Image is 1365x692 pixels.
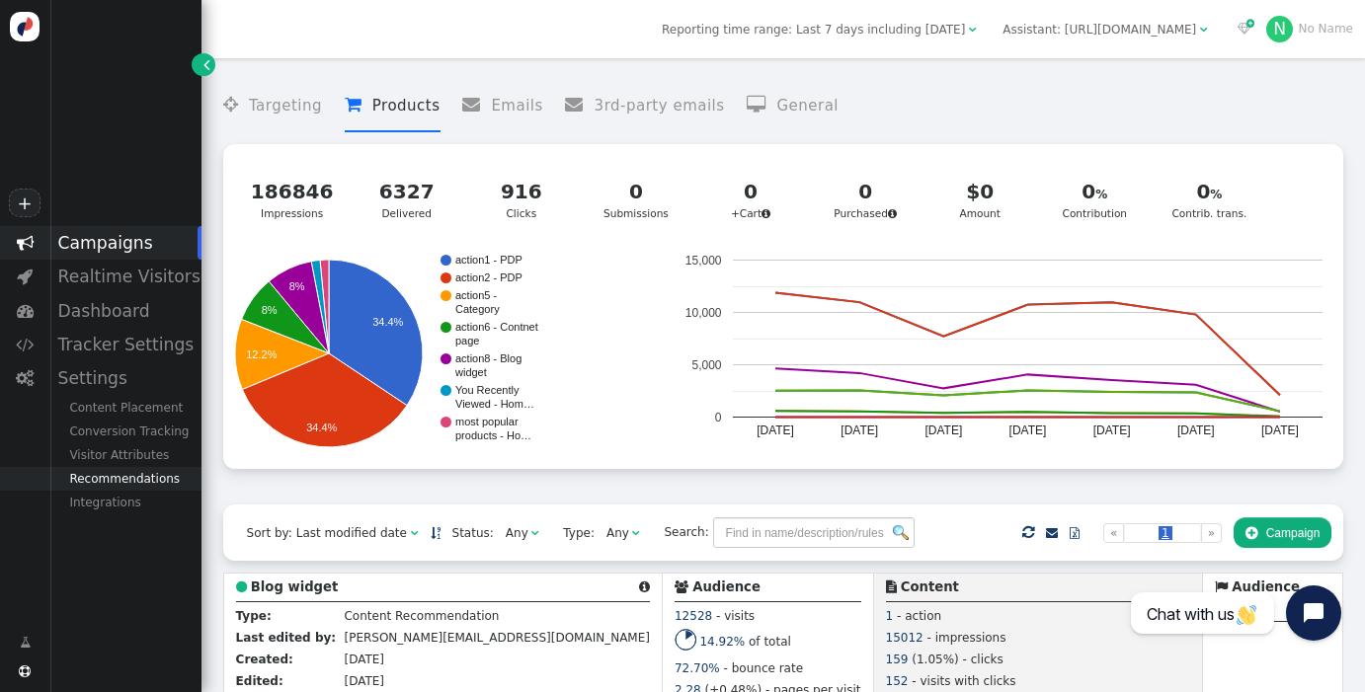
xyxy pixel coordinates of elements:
[455,335,479,346] text: page
[288,279,304,291] text: 8%
[250,177,333,222] div: Impressions
[411,527,419,539] span: 
[749,635,791,649] span: of total
[531,527,539,539] span: 
[675,661,720,675] span: 72.70%
[1234,517,1331,548] button: Campaign
[1022,522,1034,544] span: 
[1158,166,1262,232] a: 0Contrib. trans.
[1058,517,1091,548] a: 
[912,653,958,666] span: (1.05%)
[236,674,283,688] b: Edited:
[455,303,500,315] text: Category
[240,166,345,232] a: 186846Impressions
[462,80,543,132] li: Emails
[16,336,34,352] span: 
[306,422,337,433] text: 34.4%
[455,352,522,364] text: action8 - Blog
[1046,527,1058,539] span: 
[16,369,34,386] span: 
[924,423,962,437] text: [DATE]
[886,580,897,593] span: 
[246,347,277,359] text: 12.2%
[455,289,498,301] text: action5 -
[747,96,776,114] span: 
[1200,24,1208,36] span: 
[886,631,923,645] span: 15012
[365,177,448,206] div: 6327
[455,384,520,396] text: You Recently
[49,420,201,443] div: Conversion Tracking
[454,366,487,378] text: widget
[713,517,915,548] input: Find in name/description/rules
[1266,16,1293,42] div: N
[632,527,640,539] span: 
[344,653,384,666] span: [DATE]
[236,653,293,666] b: Created:
[49,294,201,328] div: Dashboard
[1215,579,1300,614] b: Audience Goals
[938,177,1021,222] div: Amount
[1053,177,1136,222] div: Contribution
[652,525,708,539] span: Search:
[1177,423,1215,437] text: [DATE]
[1266,22,1353,36] a: NNo Name
[747,80,839,132] li: General
[17,268,33,284] span: 
[584,166,688,232] a: 0Submissions
[344,631,650,645] span: [PERSON_NAME][EMAIL_ADDRESS][DOMAIN_NAME]
[1245,526,1257,540] span: 
[698,166,803,232] a: 0+Cart
[565,80,724,132] li: 3rd-party emails
[9,189,40,217] a: +
[192,53,215,76] a: 
[441,524,494,542] span: Status:
[841,423,878,437] text: [DATE]
[606,524,629,542] div: Any
[480,177,563,206] div: 916
[49,328,201,361] div: Tracker Settings
[1093,423,1131,437] text: [DATE]
[639,580,650,593] span: 
[1159,526,1172,540] span: 1
[1070,527,1080,539] span: 
[49,443,201,467] div: Visitor Attributes
[674,255,1323,452] svg: A chart.
[886,653,909,666] span: 159
[431,527,441,539] span: Sorted in descending order
[824,177,907,206] div: 0
[675,609,712,623] span: 12528
[455,254,522,266] text: action1 - PDP
[662,23,965,37] span: Reporting time range: Last 7 days including [DATE]
[927,166,1032,232] a: $0Amount
[455,429,531,441] text: products - Ho…
[17,234,34,251] span: 
[20,634,31,652] span: 
[963,653,1004,666] span: - clicks
[1261,423,1299,437] text: [DATE]
[938,177,1021,206] div: $0
[506,524,528,542] div: Any
[813,166,918,232] a: 0Purchased
[709,177,792,206] div: 0
[715,410,722,423] text: 0
[927,631,1006,645] span: - impressions
[355,166,459,232] a: 6327Delivered
[49,361,201,395] div: Settings
[565,96,594,114] span: 
[1003,21,1196,38] div: Assistant: [URL][DOMAIN_NAME]
[235,255,668,452] svg: A chart.
[1009,423,1047,437] text: [DATE]
[223,80,322,132] li: Targeting
[595,177,678,206] div: 0
[365,177,448,222] div: Delivered
[345,80,441,132] li: Products
[888,208,897,219] span: 
[691,357,721,371] text: 5,000
[912,674,1015,688] span: - visits with clicks
[1046,526,1058,540] a: 
[223,96,249,114] span: 
[10,12,40,41] img: logo-icon.svg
